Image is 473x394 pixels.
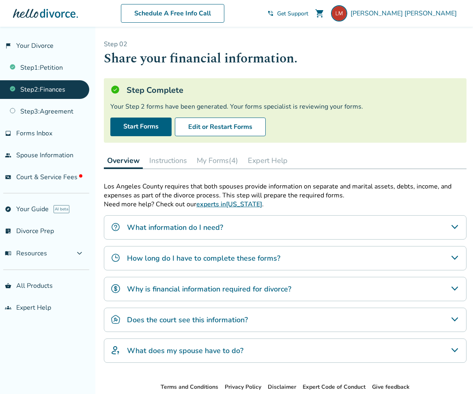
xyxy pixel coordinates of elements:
h5: Step Complete [127,85,183,96]
span: Court & Service Fees [16,173,82,182]
span: Forms Inbox [16,129,52,138]
img: What information do I need? [111,222,120,232]
button: Instructions [146,152,190,169]
button: Edit or Restart Forms [175,118,266,136]
span: explore [5,206,11,212]
img: lisamozden@gmail.com [331,5,347,21]
span: AI beta [54,205,69,213]
span: expand_more [75,248,84,258]
h4: Does the court see this information? [127,315,248,325]
span: inbox [5,130,11,137]
span: Resources [5,249,47,258]
a: Terms and Conditions [161,383,218,391]
button: My Forms(4) [193,152,241,169]
span: people [5,152,11,158]
span: shopping_cart [315,9,325,18]
h1: Share your financial information. [104,49,467,69]
button: Expert Help [245,152,291,169]
iframe: Chat Widget [432,355,473,394]
span: universal_currency_alt [5,174,11,180]
img: Why is financial information required for divorce? [111,284,120,293]
h4: How long do I have to complete these forms? [127,253,280,263]
span: flag_2 [5,43,11,49]
div: How long do I have to complete these forms? [104,246,467,270]
span: list_alt_check [5,228,11,234]
div: Your Step 2 forms have been generated. Your forms specialist is reviewing your forms. [110,102,460,111]
img: What does my spouse have to do? [111,345,120,355]
span: shopping_basket [5,283,11,289]
img: How long do I have to complete these forms? [111,253,120,263]
a: Start Forms [110,118,172,136]
p: Need more help? Check out our . [104,200,467,209]
li: Disclaimer [268,382,296,392]
button: Overview [104,152,143,169]
div: What does my spouse have to do? [104,338,467,363]
span: Get Support [277,10,308,17]
div: Why is financial information required for divorce? [104,277,467,301]
span: groups [5,304,11,311]
li: Give feedback [372,382,410,392]
h4: What information do I need? [127,222,223,233]
a: experts in[US_STATE] [196,200,262,209]
p: Los Angeles County requires that both spouses provide information on separate and marital assets,... [104,182,467,200]
h4: Why is financial information required for divorce? [127,284,291,294]
span: menu_book [5,250,11,257]
p: Step 0 2 [104,40,467,49]
img: Does the court see this information? [111,315,120,324]
div: What information do I need? [104,215,467,240]
a: Privacy Policy [225,383,261,391]
a: phone_in_talkGet Support [267,10,308,17]
h4: What does my spouse have to do? [127,345,243,356]
span: phone_in_talk [267,10,274,17]
div: Does the court see this information? [104,308,467,332]
a: Schedule A Free Info Call [121,4,224,23]
span: [PERSON_NAME] [PERSON_NAME] [350,9,460,18]
a: Expert Code of Conduct [303,383,365,391]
